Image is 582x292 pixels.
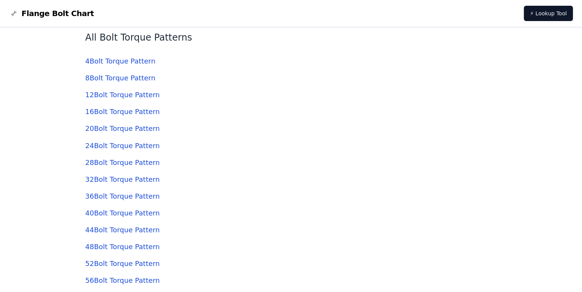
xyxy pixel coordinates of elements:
[85,32,192,43] a: All Bolt Torque Patterns
[85,74,155,82] a: 8Bolt Torque Pattern
[9,8,94,19] a: Flange Bolt Chart LogoFlange Bolt Chart
[85,141,159,149] a: 24Bolt Torque Pattern
[85,57,155,65] a: 4Bolt Torque Pattern
[524,6,573,21] a: ⚡ Lookup Tool
[85,158,159,166] a: 28Bolt Torque Pattern
[85,91,159,99] a: 12Bolt Torque Pattern
[21,8,94,19] span: Flange Bolt Chart
[85,192,159,200] a: 36Bolt Torque Pattern
[85,225,159,233] a: 44Bolt Torque Pattern
[85,276,159,284] a: 56Bolt Torque Pattern
[85,124,159,132] a: 20Bolt Torque Pattern
[85,175,159,183] a: 32Bolt Torque Pattern
[9,9,18,18] img: Flange Bolt Chart Logo
[85,209,159,217] a: 40Bolt Torque Pattern
[85,108,159,116] a: 16Bolt Torque Pattern
[85,242,159,250] a: 48Bolt Torque Pattern
[85,259,159,267] a: 52Bolt Torque Pattern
